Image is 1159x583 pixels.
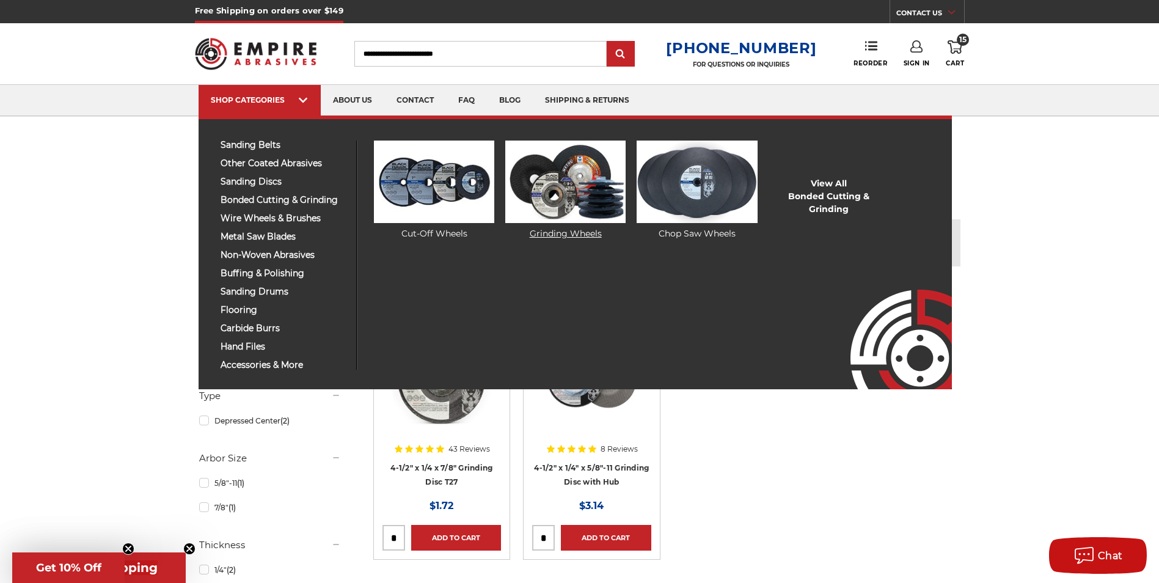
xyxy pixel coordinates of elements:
[946,59,964,67] span: Cart
[221,159,347,168] span: other coated abrasives
[957,34,969,46] span: 15
[828,254,952,389] img: Empire Abrasives Logo Image
[946,40,964,67] a: 15 Cart
[854,40,887,67] a: Reorder
[12,552,125,583] div: Get 10% OffClose teaser
[221,324,347,333] span: carbide burrs
[227,565,236,574] span: (2)
[221,196,347,205] span: bonded cutting & grinding
[768,177,888,216] a: View AllBonded Cutting & Grinding
[199,497,341,518] a: 7/8"
[854,59,887,67] span: Reorder
[448,446,490,453] span: 43 Reviews
[1098,550,1123,562] span: Chat
[505,141,626,223] img: Grinding Wheels
[411,525,501,551] a: Add to Cart
[221,361,347,370] span: accessories & more
[229,503,236,512] span: (1)
[221,232,347,241] span: metal saw blades
[532,331,651,449] a: BHA 4.5 Inch Grinding Wheel with 5/8 inch hub
[374,141,494,240] a: Cut-Off Wheels
[609,42,633,67] input: Submit
[221,141,347,150] span: sanding belts
[221,269,347,278] span: buffing & polishing
[505,141,626,240] a: Grinding Wheels
[183,543,196,555] button: Close teaser
[12,552,186,583] div: Get Free ShippingClose teaser
[211,95,309,105] div: SHOP CATEGORIES
[384,85,446,116] a: contact
[237,479,244,488] span: (1)
[199,451,341,466] h5: Arbor Size
[487,85,533,116] a: blog
[221,177,347,186] span: sanding discs
[601,446,638,453] span: 8 Reviews
[221,342,347,351] span: hand files
[36,561,101,574] span: Get 10% Off
[199,389,341,403] h5: Type
[221,251,347,260] span: non-woven abrasives
[221,287,347,296] span: sanding drums
[534,463,649,486] a: 4-1/2" x 1/4" x 5/8"-11 Grinding Disc with Hub
[637,141,757,223] img: Chop Saw Wheels
[221,306,347,315] span: flooring
[374,141,494,223] img: Cut-Off Wheels
[896,6,964,23] a: CONTACT US
[199,472,341,494] a: 5/8"-11
[280,416,290,425] span: (2)
[904,59,930,67] span: Sign In
[199,538,341,552] h5: Thickness
[199,559,341,581] a: 1/4"
[579,500,604,512] span: $3.14
[122,543,134,555] button: Close teaser
[199,410,341,431] a: Depressed Center
[1049,537,1147,574] button: Chat
[221,214,347,223] span: wire wheels & brushes
[637,141,757,240] a: Chop Saw Wheels
[446,85,487,116] a: faq
[561,525,651,551] a: Add to Cart
[390,463,492,486] a: 4-1/2" x 1/4 x 7/8" Grinding Disc T27
[666,61,816,68] p: FOR QUESTIONS OR INQUIRIES
[195,30,317,78] img: Empire Abrasives
[666,39,816,57] a: [PHONE_NUMBER]
[533,85,642,116] a: shipping & returns
[430,500,453,512] span: $1.72
[382,331,501,449] a: BHA grinding wheels for 4.5 inch angle grinder
[321,85,384,116] a: about us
